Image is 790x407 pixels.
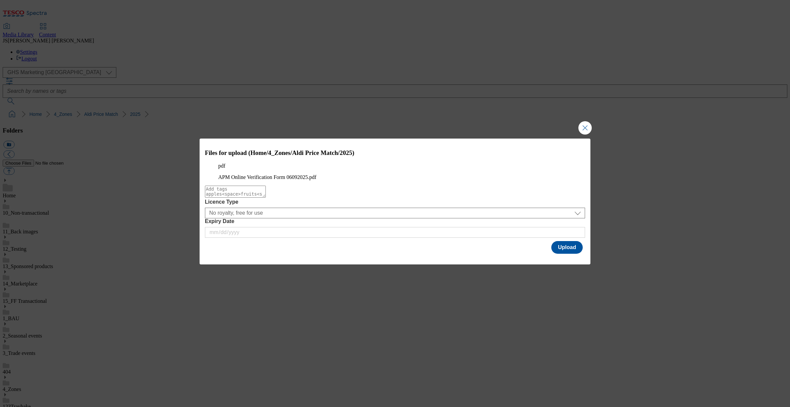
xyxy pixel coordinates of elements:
div: Modal [200,139,591,264]
p: pdf [218,163,572,169]
button: Upload [551,241,583,254]
h3: Files for upload (Home/4_Zones/Aldi Price Match/2025) [205,149,585,157]
label: Licence Type [205,199,585,205]
figcaption: APM Online Verification Form 06092025.pdf [218,174,572,180]
button: Close Modal [578,121,592,135]
label: Expiry Date [205,218,585,224]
